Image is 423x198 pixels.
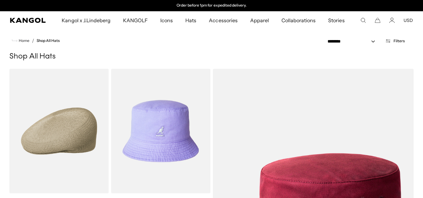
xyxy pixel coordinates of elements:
[389,18,395,23] a: Account
[9,52,414,61] h1: Shop All Hats
[381,38,409,44] button: Open filters
[375,18,380,23] button: Cart
[281,11,316,29] span: Collaborations
[37,38,60,43] a: Shop All Hats
[325,38,381,45] select: Sort by: Featured
[275,11,322,29] a: Collaborations
[360,18,366,23] summary: Search here
[18,38,29,43] span: Home
[244,11,275,29] a: Apparel
[123,11,148,29] span: KANGOLF
[404,18,413,23] button: USD
[177,3,246,8] p: Order before 1pm for expedited delivery.
[10,18,46,23] a: Kangol
[322,11,351,29] a: Stories
[29,37,34,44] li: /
[328,11,344,29] span: Stories
[147,3,276,8] slideshow-component: Announcement bar
[12,38,29,43] a: Home
[250,11,269,29] span: Apparel
[185,11,196,29] span: Hats
[209,11,237,29] span: Accessories
[203,11,244,29] a: Accessories
[147,3,276,8] div: 2 of 2
[117,11,154,29] a: KANGOLF
[179,11,203,29] a: Hats
[147,3,276,8] div: Announcement
[55,11,117,29] a: Kangol x J.Lindeberg
[62,11,111,29] span: Kangol x J.Lindeberg
[9,69,109,193] img: Tropic™ 504 Ventair
[394,39,405,43] span: Filters
[154,11,179,29] a: Icons
[111,69,210,193] img: Washed Bucket Hat
[160,11,173,29] span: Icons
